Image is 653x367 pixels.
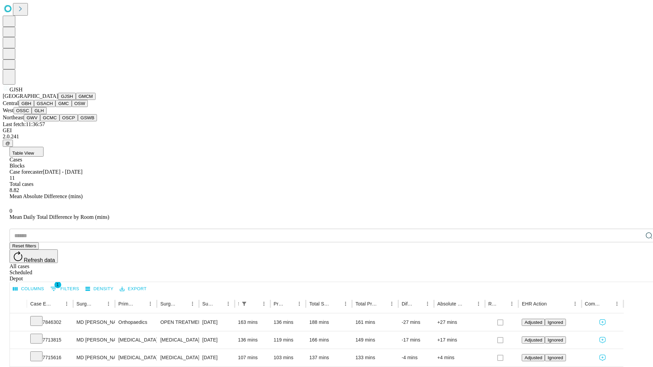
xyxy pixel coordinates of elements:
[3,127,650,134] div: GEI
[202,314,231,331] div: [DATE]
[524,320,542,325] span: Adjusted
[355,301,377,307] div: Total Predicted Duration
[202,349,231,366] div: [DATE]
[402,314,431,331] div: -27 mins
[62,299,71,309] button: Menu
[402,331,431,349] div: -17 mins
[118,349,153,366] div: [MEDICAL_DATA]
[118,314,153,331] div: Orthopaedics
[77,331,112,349] div: MD [PERSON_NAME]
[3,121,45,127] span: Last fetch: 11:36:57
[309,331,349,349] div: 166 mins
[214,299,223,309] button: Sort
[522,354,545,361] button: Adjusted
[160,301,177,307] div: Surgery Name
[355,349,395,366] div: 133 mins
[474,299,483,309] button: Menu
[259,299,269,309] button: Menu
[84,284,115,294] button: Density
[43,169,82,175] span: [DATE] - [DATE]
[612,299,622,309] button: Menu
[548,299,557,309] button: Sort
[58,93,76,100] button: GJSH
[10,208,12,214] span: 0
[3,100,19,106] span: Central
[55,100,71,107] button: GMC
[524,337,542,343] span: Adjusted
[507,299,517,309] button: Menu
[11,284,46,294] button: Select columns
[548,337,563,343] span: Ignored
[545,354,566,361] button: Ignored
[178,299,188,309] button: Sort
[14,107,32,114] button: OSSC
[10,187,19,193] span: 8.82
[522,301,547,307] div: EHR Action
[309,301,331,307] div: Total Scheduled Duration
[146,299,155,309] button: Menu
[3,134,650,140] div: 2.0.241
[295,299,304,309] button: Menu
[12,243,36,248] span: Reset filters
[32,107,46,114] button: GLH
[548,355,563,360] span: Ignored
[387,299,397,309] button: Menu
[72,100,88,107] button: OSW
[522,336,545,344] button: Adjusted
[188,299,197,309] button: Menu
[104,299,113,309] button: Menu
[522,319,545,326] button: Adjusted
[238,331,267,349] div: 136 mins
[402,301,413,307] div: Difference
[570,299,580,309] button: Menu
[285,299,295,309] button: Sort
[12,151,34,156] span: Table View
[77,349,112,366] div: MD [PERSON_NAME]
[3,115,24,120] span: Northeast
[10,214,109,220] span: Mean Daily Total Difference by Room (mins)
[331,299,341,309] button: Sort
[423,299,432,309] button: Menu
[239,299,249,309] div: 1 active filter
[19,100,34,107] button: GBH
[30,349,70,366] div: 7715616
[545,319,566,326] button: Ignored
[118,331,153,349] div: [MEDICAL_DATA]
[378,299,387,309] button: Sort
[402,349,431,366] div: -4 mins
[24,257,55,263] span: Refresh data
[274,349,303,366] div: 103 mins
[34,100,55,107] button: GSACH
[238,301,239,307] div: Scheduled In Room Duration
[30,331,70,349] div: 7713815
[238,314,267,331] div: 163 mins
[223,299,233,309] button: Menu
[10,193,83,199] span: Mean Absolute Difference (mins)
[10,147,44,157] button: Table View
[274,331,303,349] div: 119 mins
[60,114,78,121] button: OSCP
[437,301,464,307] div: Absolute Difference
[437,314,482,331] div: +27 mins
[202,301,213,307] div: Surgery Date
[355,331,395,349] div: 149 mins
[603,299,612,309] button: Sort
[548,320,563,325] span: Ignored
[30,314,70,331] div: 7846302
[30,301,52,307] div: Case Epic Id
[498,299,507,309] button: Sort
[13,334,23,346] button: Expand
[3,93,58,99] span: [GEOGRAPHIC_DATA]
[239,299,249,309] button: Show filters
[10,169,43,175] span: Case forecaster
[160,331,195,349] div: [MEDICAL_DATA]
[13,317,23,329] button: Expand
[77,301,94,307] div: Surgeon Name
[118,284,148,294] button: Export
[136,299,146,309] button: Sort
[585,301,602,307] div: Comments
[10,87,22,92] span: GJSH
[49,283,81,294] button: Show filters
[437,331,482,349] div: +17 mins
[488,301,497,307] div: Resolved in EHR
